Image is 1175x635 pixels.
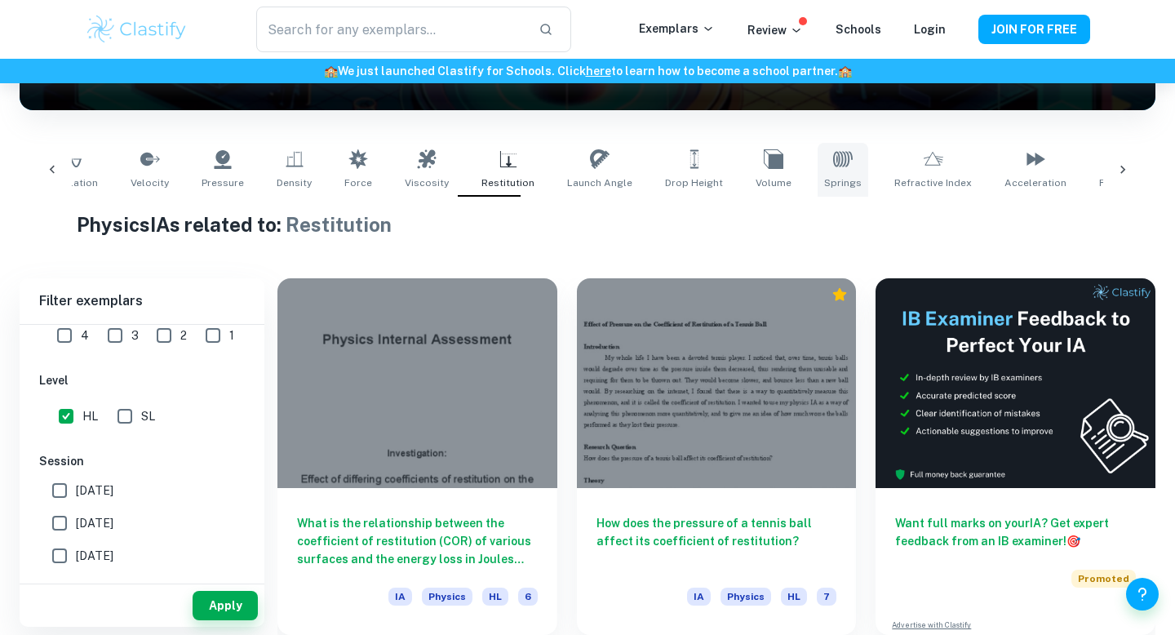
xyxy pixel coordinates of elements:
p: Exemplars [639,20,715,38]
h6: Want full marks on your IA ? Get expert feedback from an IB examiner! [895,514,1136,550]
span: 7 [817,588,836,606]
span: Acceleration [1004,175,1066,190]
span: IA [687,588,711,606]
a: Login [914,23,946,36]
span: [DATE] [76,547,113,565]
div: Premium [831,286,848,303]
span: Restitution [481,175,534,190]
button: Help and Feedback [1126,578,1159,611]
span: Launch Angle [567,175,632,190]
span: IA [388,588,412,606]
a: What is the relationship between the coefficient of restitution (COR) of various surfaces and the... [277,278,557,635]
span: Force [344,175,372,190]
span: Refractive Index [894,175,972,190]
span: 🎯 [1066,535,1080,548]
span: 3 [131,326,139,344]
button: JOIN FOR FREE [978,15,1090,44]
span: Pressure [202,175,244,190]
span: HL [82,407,98,425]
span: [DATE] [76,482,113,500]
button: Apply [193,591,258,620]
h6: Filter exemplars [20,278,264,324]
h6: We just launched Clastify for Schools. Click to learn how to become a school partner. [3,62,1172,80]
span: HL [482,588,508,606]
span: Frequency [1099,175,1149,190]
span: SL [141,407,155,425]
span: 🏫 [838,64,852,78]
span: HL [781,588,807,606]
img: Clastify logo [85,13,188,46]
h6: What is the relationship between the coefficient of restitution (COR) of various surfaces and the... [297,514,538,568]
h6: Session [39,452,245,470]
span: Physics [422,588,472,606]
span: Volume [756,175,791,190]
a: How does the pressure of a tennis ball affect its coefficient of restitution?IAPhysicsHL7 [577,278,857,635]
p: Review [747,21,803,39]
span: [DATE] [76,514,113,532]
span: 🏫 [324,64,338,78]
h1: Physics IAs related to: [77,210,1099,239]
span: Viscosity [405,175,449,190]
span: Drop Height [665,175,723,190]
a: Want full marks on yourIA? Get expert feedback from an IB examiner!PromotedAdvertise with Clastify [876,278,1155,635]
span: Oscillation [46,175,98,190]
span: 2 [180,326,187,344]
h6: How does the pressure of a tennis ball affect its coefficient of restitution? [596,514,837,568]
h6: Level [39,371,245,389]
a: here [586,64,611,78]
span: Velocity [131,175,169,190]
span: 1 [229,326,234,344]
span: Physics [721,588,771,606]
span: Springs [824,175,862,190]
a: Advertise with Clastify [892,619,971,631]
span: Restitution [286,213,392,236]
span: Density [277,175,312,190]
a: Schools [836,23,881,36]
img: Thumbnail [876,278,1155,488]
span: 6 [518,588,538,606]
input: Search for any exemplars... [256,7,525,52]
span: 4 [81,326,89,344]
span: Promoted [1071,570,1136,588]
